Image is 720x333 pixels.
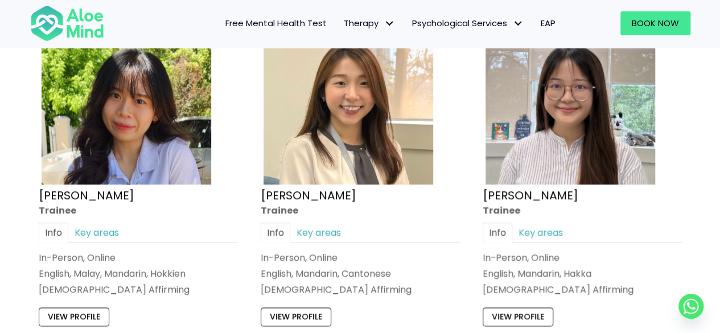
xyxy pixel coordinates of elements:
[541,17,556,29] span: EAP
[261,267,460,280] p: English, Mandarin, Cantonese
[483,187,578,203] a: [PERSON_NAME]
[261,187,356,203] a: [PERSON_NAME]
[119,11,564,35] nav: Menu
[486,15,655,184] img: IMG_3049 – Joanne Lee
[261,283,460,296] div: [DEMOGRAPHIC_DATA] Affirming
[264,15,433,184] img: IMG_1660 – Tracy Kwah
[344,17,395,29] span: Therapy
[39,187,134,203] a: [PERSON_NAME]
[225,17,327,29] span: Free Mental Health Test
[404,11,532,35] a: Psychological ServicesPsychological Services: submenu
[483,283,682,296] div: [DEMOGRAPHIC_DATA] Affirming
[335,11,404,35] a: TherapyTherapy: submenu
[39,283,238,296] div: [DEMOGRAPHIC_DATA] Affirming
[483,251,682,264] div: In-Person, Online
[261,251,460,264] div: In-Person, Online
[39,223,68,242] a: Info
[381,15,398,32] span: Therapy: submenu
[217,11,335,35] a: Free Mental Health Test
[483,203,682,216] div: Trainee
[483,307,553,326] a: View profile
[483,223,512,242] a: Info
[261,307,331,326] a: View profile
[678,294,703,319] a: Whatsapp
[39,267,238,280] p: English, Malay, Mandarin, Hokkien
[510,15,526,32] span: Psychological Services: submenu
[39,203,238,216] div: Trainee
[532,11,564,35] a: EAP
[42,15,211,184] img: Aloe Mind Profile Pic – Christie Yong Kar Xin
[39,307,109,326] a: View profile
[483,267,682,280] p: English, Mandarin, Hakka
[68,223,125,242] a: Key areas
[30,5,104,42] img: Aloe mind Logo
[620,11,690,35] a: Book Now
[290,223,347,242] a: Key areas
[632,17,679,29] span: Book Now
[512,223,569,242] a: Key areas
[39,251,238,264] div: In-Person, Online
[261,223,290,242] a: Info
[261,203,460,216] div: Trainee
[412,17,524,29] span: Psychological Services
